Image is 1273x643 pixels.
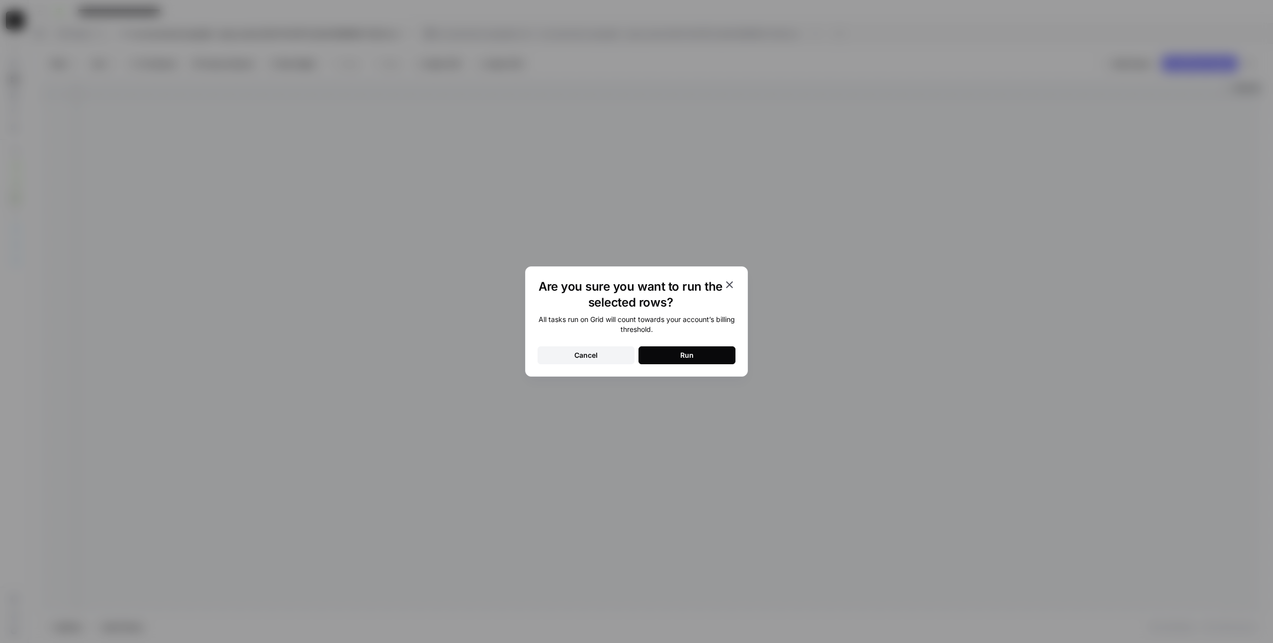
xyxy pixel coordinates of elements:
div: All tasks run on Grid will count towards your account’s billing threshold. [538,315,735,334]
div: Cancel [574,350,598,360]
div: Run [680,350,694,360]
h1: Are you sure you want to run the selected rows? [538,279,724,311]
button: Run [638,346,735,364]
button: Cancel [538,346,635,364]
